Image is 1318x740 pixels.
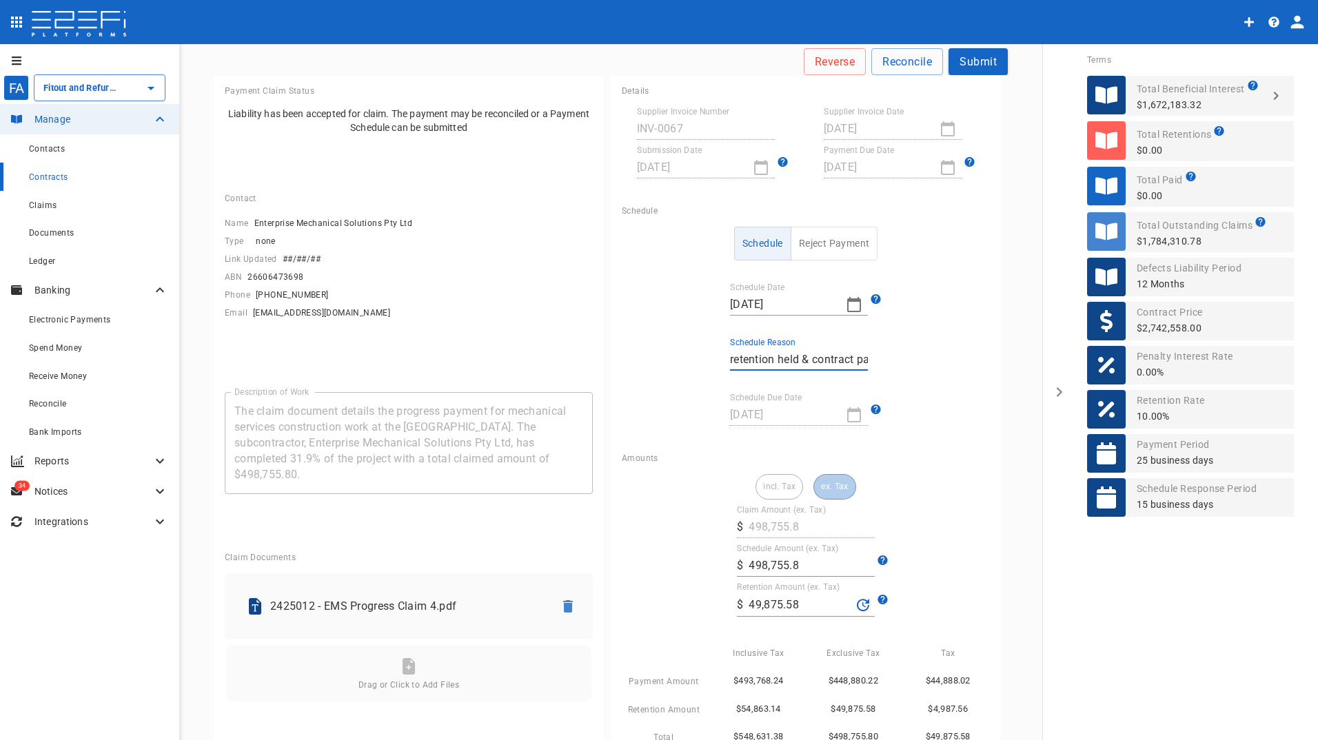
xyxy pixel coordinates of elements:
span: Payment Amount [629,677,699,686]
span: none [256,236,276,246]
p: Liability has been accepted for claim. The payment may be reconciled or a Payment Schedule can be... [225,107,593,134]
span: Documents [29,228,74,238]
label: Description of Work [234,386,310,398]
span: Name [225,218,249,228]
span: Total Outstanding Claims [1137,220,1253,231]
span: Total Retentions [1137,129,1211,140]
span: Phone [225,290,250,300]
button: ##/##/## [277,250,326,268]
button: Open [141,79,161,98]
span: Contract Price [1137,307,1203,318]
button: Recalculate Retention Amount [851,593,875,617]
p: 2425012 - EMS Progress Claim 4.pdf [270,598,543,614]
span: Schedule Response Period [1137,483,1257,494]
span: Email [225,308,247,318]
span: Terms [1087,55,1111,65]
span: Tax [941,648,955,658]
span: Retention Rate [1137,395,1205,406]
p: $ [737,557,743,573]
span: Claim Documents [225,553,296,562]
p: $0.00 [1137,143,1225,158]
span: Details [622,86,649,96]
label: Supplier Invoice Number [637,106,729,118]
p: $54,863.14 [717,701,801,717]
p: $ [737,519,743,535]
span: Type [225,236,244,246]
label: Submission Date [637,145,702,156]
span: Receive Money [29,371,87,381]
span: ABN [225,272,242,282]
span: Total Paid [1137,174,1183,185]
span: 26606473698 [247,272,303,282]
div: Appraisal [734,227,878,260]
button: Reconcile [871,48,943,75]
span: 34 [14,481,30,491]
span: Bank Imports [29,427,82,437]
span: Retention Amount [628,705,700,715]
p: 10.00% [1137,409,1205,424]
p: $1,672,183.32 [1137,97,1259,113]
p: Reports [34,454,152,468]
span: Contracts [29,172,68,182]
p: $1,784,310.78 [1137,234,1266,249]
span: Inclusive Tax [733,648,784,658]
span: Penalty Interest Rate [1137,351,1233,362]
p: $448,880.22 [811,672,895,688]
p: Integrations [34,515,152,528]
label: Claim Amount (ex. Tax) [737,504,826,515]
button: Schedule [734,227,791,260]
p: $493,768.24 [717,672,801,688]
button: Reject Payment [791,227,878,260]
span: Total Beneficial Interest [1137,83,1245,94]
p: $2,742,558.00 [1137,320,1203,336]
span: Payment Period [1137,439,1210,450]
p: Banking [34,283,152,297]
span: Reconcile [29,399,67,409]
p: $49,875.58 [811,701,895,717]
span: Contacts [29,144,65,154]
label: Schedule Due Date [730,391,802,403]
span: Spend Money [29,343,82,353]
button: Reverse [804,48,866,75]
span: Exclusive Tax [827,648,880,658]
p: 25 business days [1137,453,1214,469]
p: $0.00 [1137,188,1197,204]
button: [EMAIL_ADDRESS][DOMAIN_NAME] [247,304,396,322]
label: Schedule Amount (ex. Tax) [737,542,839,554]
span: Link Updated [225,254,277,264]
p: 15 business days [1137,497,1257,513]
span: Ledger [29,256,55,266]
p: $ [737,597,743,613]
button: open drawer [1043,44,1076,740]
textarea: The claim document details the progress payment for mechanical services construction work at the ... [234,403,583,482]
span: Claims [29,201,57,210]
button: Submit [949,48,1008,75]
label: Schedule Date [730,281,784,293]
p: $44,888.02 [906,672,991,688]
label: Schedule Reason [730,336,795,348]
input: Fitout and Refurbish Pty Ltd UQ Bio Hub Project Trust Account [40,81,121,95]
span: Payment Claim Status [225,86,314,96]
div: 2425012 - EMS Progress Claim 4.pdf [236,590,554,622]
span: Contact [225,194,256,203]
p: 12 Months [1137,276,1241,292]
button: none [244,232,288,250]
span: Schedule [622,206,658,216]
p: 0.00% [1137,364,1233,380]
span: Enterprise Mechanical Solutions Pty Ltd [254,218,413,228]
p: Notices [34,484,152,498]
span: Defects Liability Period [1137,263,1241,274]
span: [EMAIL_ADDRESS][DOMAIN_NAME] [253,308,390,318]
span: ##/##/## [283,254,321,264]
label: Retention Amount (ex. Tax) [737,581,840,593]
label: Supplier Invoice Date [824,106,904,118]
label: Payment Due Date [824,145,895,156]
span: Amounts [622,453,658,463]
div: Drag or Click to Add Files [225,644,593,703]
p: $4,987.56 [906,701,991,717]
p: Manage [34,112,152,126]
div: FA [3,75,29,101]
span: Electronic Payments [29,315,111,325]
button: 26606473698 [242,268,309,286]
span: [PHONE_NUMBER] [256,290,329,300]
